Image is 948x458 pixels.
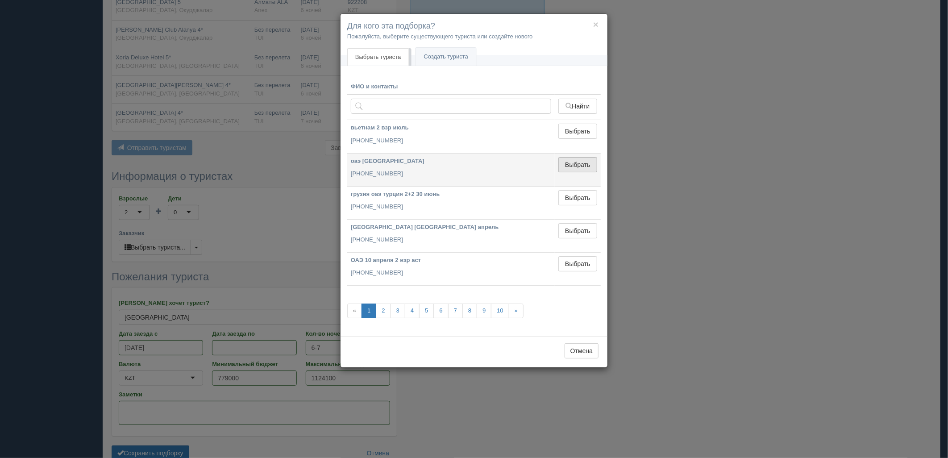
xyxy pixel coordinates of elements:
[347,48,409,66] a: Выбрать туриста
[558,223,597,238] button: Выбрать
[351,236,551,244] p: [PHONE_NUMBER]
[509,304,524,318] a: »
[391,304,405,318] a: 3
[347,79,555,95] th: ФИО и контакты
[351,99,551,114] input: Поиск по ФИО, паспорту или контактам
[351,158,424,164] b: оаэ [GEOGRAPHIC_DATA]
[419,304,434,318] a: 5
[477,304,491,318] a: 9
[347,32,601,41] p: Пожалуйста, выберите существующего туриста или создайте нового
[558,157,597,172] button: Выбрать
[558,256,597,271] button: Выбрать
[558,99,597,114] button: Найти
[351,224,499,230] b: [GEOGRAPHIC_DATA] [GEOGRAPHIC_DATA] апрель
[558,190,597,205] button: Выбрать
[433,304,448,318] a: 6
[491,304,509,318] a: 10
[351,137,551,145] p: [PHONE_NUMBER]
[416,48,476,66] a: Создать туриста
[462,304,477,318] a: 8
[351,269,551,277] p: [PHONE_NUMBER]
[448,304,463,318] a: 7
[405,304,420,318] a: 4
[347,21,601,32] h4: Для кого эта подборка?
[558,124,597,139] button: Выбрать
[351,257,421,263] b: ОАЭ 10 апреля 2 взр аст
[351,170,551,178] p: [PHONE_NUMBER]
[376,304,391,318] a: 2
[593,20,599,29] button: ×
[351,191,440,197] b: грузия оаэ турция 2+2 30 июнь
[565,343,599,358] button: Отмена
[347,304,362,318] span: «
[351,203,551,211] p: [PHONE_NUMBER]
[362,304,376,318] a: 1
[351,124,409,131] b: вьетнам 2 взр июль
